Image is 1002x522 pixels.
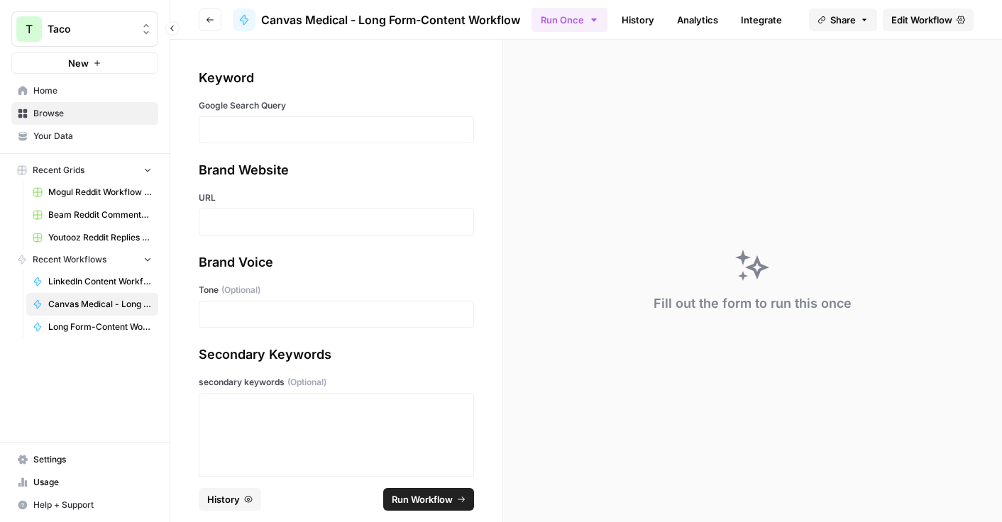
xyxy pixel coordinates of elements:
a: History [613,9,663,31]
span: Share [830,13,856,27]
a: Home [11,79,158,102]
a: Long Form-Content Workflow - AI Clients (New) [26,316,158,338]
span: Canvas Medical - Long Form-Content Workflow [48,298,152,311]
span: New [68,56,89,70]
a: Usage [11,471,158,494]
span: Your Data [33,130,152,143]
a: Browse [11,102,158,125]
label: Tone [199,284,474,296]
button: Recent Grids [11,160,158,181]
a: Integrate [732,9,791,31]
label: secondary keywords [199,376,474,389]
a: Beam Reddit Comments Workflow Grid [26,204,158,226]
span: Mogul Reddit Workflow Grid (1) [48,186,152,199]
a: Mogul Reddit Workflow Grid (1) [26,181,158,204]
a: LinkedIn Content Workflow [26,270,158,293]
button: Share [809,9,877,31]
span: Taco [48,22,133,36]
button: New [11,52,158,74]
button: Run Workflow [383,488,474,511]
span: Browse [33,107,152,120]
div: Brand Voice [199,252,474,272]
label: URL [199,191,474,204]
div: Brand Website [199,160,474,180]
span: Settings [33,453,152,466]
span: T [26,21,33,38]
a: Youtooz Reddit Replies Workflow Grid [26,226,158,249]
span: LinkedIn Content Workflow [48,275,152,288]
span: (Optional) [287,376,326,389]
button: Run Once [532,8,607,32]
span: Help + Support [33,499,152,511]
div: Keyword [199,68,474,88]
span: History [207,492,240,506]
span: (Optional) [221,284,260,296]
span: Canvas Medical - Long Form-Content Workflow [261,11,520,28]
div: Secondary Keywords [199,345,474,365]
a: Canvas Medical - Long Form-Content Workflow [26,293,158,316]
span: Beam Reddit Comments Workflow Grid [48,209,152,221]
button: Workspace: Taco [11,11,158,47]
div: Fill out the form to run this once [654,294,852,313]
span: Home [33,84,152,97]
span: Recent Workflows [33,253,106,266]
span: Usage [33,476,152,489]
a: Canvas Medical - Long Form-Content Workflow [233,9,520,31]
button: History [199,488,261,511]
a: Edit Workflow [883,9,974,31]
label: Google Search Query [199,99,474,112]
a: Your Data [11,125,158,148]
a: Analytics [668,9,727,31]
span: Long Form-Content Workflow - AI Clients (New) [48,321,152,333]
span: Run Workflow [392,492,453,506]
span: Recent Grids [33,164,84,177]
button: Help + Support [11,494,158,516]
span: Edit Workflow [891,13,952,27]
a: Settings [11,448,158,471]
span: Youtooz Reddit Replies Workflow Grid [48,231,152,244]
button: Recent Workflows [11,249,158,270]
